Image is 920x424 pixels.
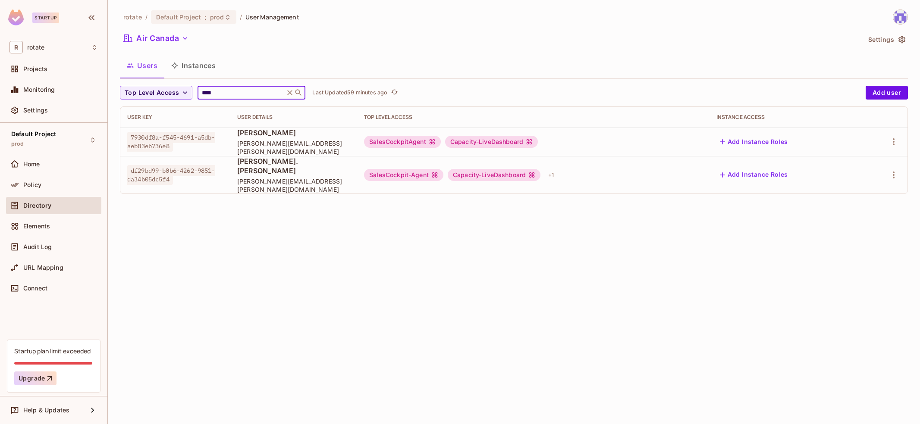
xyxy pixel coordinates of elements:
[23,161,40,168] span: Home
[545,168,557,182] div: + 1
[893,10,907,24] img: yoongjia@letsrotate.com
[364,169,443,181] div: SalesCockpit-Agent
[11,140,24,147] span: prod
[237,139,350,156] span: [PERSON_NAME][EMAIL_ADDRESS][PERSON_NAME][DOMAIN_NAME]
[23,264,63,271] span: URL Mapping
[14,371,57,385] button: Upgrade
[716,135,791,149] button: Add Instance Roles
[23,107,48,114] span: Settings
[123,13,142,21] span: the active workspace
[716,168,791,182] button: Add Instance Roles
[120,86,192,100] button: Top Level Access
[156,13,201,21] span: Default Project
[237,156,350,175] span: [PERSON_NAME].[PERSON_NAME]
[866,86,908,100] button: Add user
[9,41,23,53] span: R
[448,169,540,181] div: Capacity-LiveDashboard
[716,114,854,121] div: Instance Access
[164,55,223,76] button: Instances
[204,14,207,21] span: :
[364,136,441,148] div: SalesCockpitAgent
[312,89,387,96] p: Last Updated 59 minutes ago
[364,114,702,121] div: Top Level Access
[237,128,350,137] span: [PERSON_NAME]
[11,131,56,137] span: Default Project
[210,13,224,21] span: prod
[445,136,538,148] div: Capacity-LiveDashboard
[127,132,215,152] span: 7930df8a-f545-4691-a5db-aeb83eb736e8
[240,13,242,21] li: /
[23,223,50,230] span: Elements
[23,202,51,209] span: Directory
[237,114,350,121] div: User Details
[387,87,399,98] span: Click to refresh data
[23,65,47,72] span: Projects
[389,87,399,98] button: refresh
[245,13,299,21] span: User Management
[23,285,47,292] span: Connect
[120,55,164,76] button: Users
[145,13,148,21] li: /
[120,31,192,45] button: Air Canada
[127,114,223,121] div: User Key
[23,243,52,250] span: Audit Log
[391,88,398,97] span: refresh
[237,177,350,193] span: [PERSON_NAME][EMAIL_ADDRESS][PERSON_NAME][DOMAIN_NAME]
[23,181,41,188] span: Policy
[27,44,44,51] span: Workspace: rotate
[127,165,215,185] span: df29bd99-b0b6-4262-9851-da34b05dc5f4
[23,86,55,93] span: Monitoring
[23,407,69,414] span: Help & Updates
[125,87,179,98] span: Top Level Access
[8,9,24,25] img: SReyMgAAAABJRU5ErkJggg==
[14,347,91,355] div: Startup plan limit exceeded
[865,33,908,47] button: Settings
[32,12,59,23] div: Startup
